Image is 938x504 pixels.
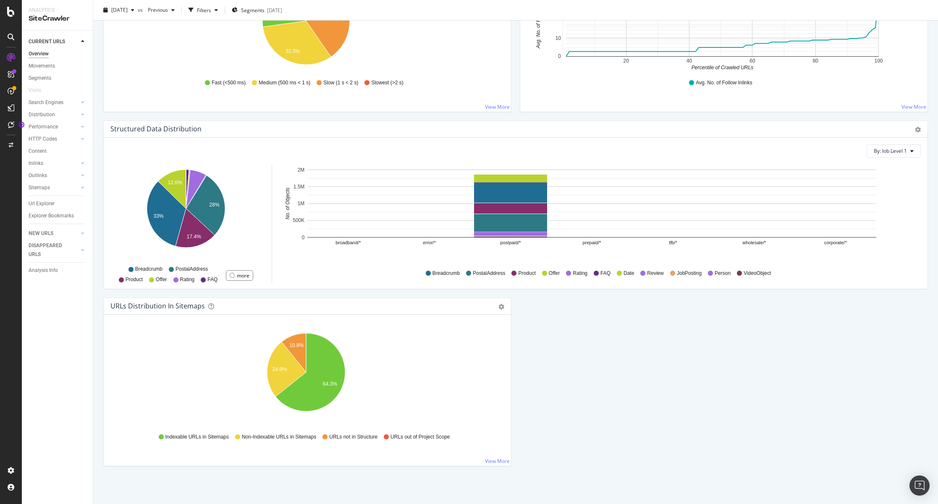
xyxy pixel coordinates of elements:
div: gear [498,304,504,310]
span: Review [647,270,663,277]
div: Filters [197,6,211,13]
text: 0 [302,235,305,240]
text: tfb/* [669,240,677,245]
svg: A chart. [282,165,914,262]
span: Fast (<500 ms) [212,79,246,86]
text: 1M [298,201,305,206]
span: Offer [549,270,560,277]
text: error/* [423,240,436,245]
text: wholesale/* [742,240,766,245]
div: SiteCrawler [29,14,86,24]
a: Explorer Bookmarks [29,212,87,220]
a: Search Engines [29,98,79,107]
span: Rating [180,276,195,283]
div: HTTP Codes [29,135,57,144]
a: Segments [29,74,87,83]
span: Date [624,270,634,277]
text: 28% [210,202,220,208]
div: Performance [29,123,58,131]
div: Distribution [29,110,55,119]
button: Previous [144,3,178,17]
text: 1.5M [293,184,305,190]
text: 100 [874,58,883,64]
span: Slowest (>2 s) [371,79,403,86]
div: Explorer Bookmarks [29,212,74,220]
a: Content [29,147,87,156]
button: [DATE] [100,3,138,17]
span: Person [715,270,731,277]
span: Rating [573,270,587,277]
text: 60 [749,58,755,64]
a: Distribution [29,110,79,119]
span: Non-Indexable URLs in Sitemaps [242,433,316,441]
text: Percentile of Crawled URLs [692,65,753,71]
span: URLs out of Project Scope [390,433,450,441]
div: DISAPPEARED URLS [29,241,71,259]
div: Tooltip anchor [18,121,25,128]
div: Inlinks [29,159,43,168]
text: broadband/* [335,240,361,245]
span: By: lob Level 1 [874,147,907,154]
a: HTTP Codes [29,135,79,144]
a: Overview [29,50,87,58]
text: 24.9% [272,366,287,372]
text: corporate/* [824,240,847,245]
span: Avg. No. of Follow Inlinks [696,79,752,86]
text: 32.5% [286,48,300,54]
text: prepaid/* [582,240,601,245]
text: No. of Objects [285,188,291,219]
span: Breadcrumb [135,266,162,273]
div: Segments [29,74,51,83]
a: Outlinks [29,171,79,180]
div: Overview [29,50,49,58]
span: Segments [241,6,265,13]
div: [DATE] [267,6,282,13]
text: 80 [813,58,819,64]
text: postpaid/* [500,240,521,245]
div: Url Explorer [29,199,55,208]
span: Offer [156,276,167,283]
span: URLs not in Structure [329,433,377,441]
a: Sitemaps [29,183,79,192]
span: Medium (500 ms < 1 s) [259,79,310,86]
span: Product [518,270,535,277]
button: Filters [185,3,221,17]
span: JobPosting [677,270,702,277]
div: gear [915,127,921,133]
span: 2025 Aug. 15th [111,6,128,13]
a: View More [485,103,510,110]
div: A chart. [113,165,259,262]
div: Structured Data Distribution [110,125,202,133]
span: Indexable URLs in Sitemaps [165,433,229,441]
text: 10 [555,35,561,41]
span: PostalAddress [473,270,505,277]
a: Movements [29,62,87,71]
div: CURRENT URLS [29,37,65,46]
div: Movements [29,62,55,71]
div: more [237,272,249,279]
div: NEW URLS [29,229,53,238]
text: 0 [558,53,561,59]
a: View More [901,103,926,110]
span: Product [126,276,143,283]
a: Inlinks [29,159,79,168]
span: Breadcrumb [432,270,460,277]
text: 17.4% [187,234,201,240]
text: 2M [298,167,305,173]
div: Open Intercom Messenger [909,475,930,496]
svg: A chart. [110,328,501,426]
span: PostalAddress [176,266,208,273]
a: DISAPPEARED URLS [29,241,79,259]
a: Url Explorer [29,199,87,208]
text: 10.8% [289,342,304,348]
text: 33% [154,213,164,219]
a: CURRENT URLS [29,37,79,46]
div: Content [29,147,47,156]
div: Analytics [29,7,86,14]
div: Visits [29,86,41,95]
text: 64.3% [323,381,337,387]
div: Sitemaps [29,183,50,192]
span: FAQ [207,276,217,283]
